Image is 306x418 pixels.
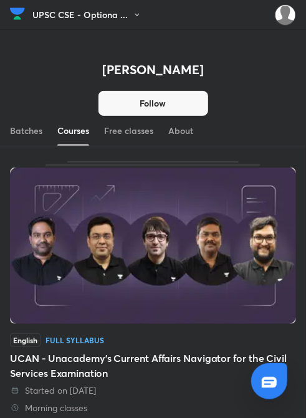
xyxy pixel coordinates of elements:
div: Full Syllabus [45,336,104,344]
h2: [PERSON_NAME] [102,62,204,77]
span: Follow [140,97,166,110]
a: Free classes [104,116,153,146]
div: Morning classes [10,402,296,414]
img: Company Logo [10,4,25,23]
div: Batches [10,125,42,137]
div: UCAN - Unacademy's Current Affairs Navigator for the Civil Services Examination [10,351,296,381]
span: English [10,333,41,347]
a: Batches [10,116,42,146]
button: Follow [98,91,208,116]
img: kuldeep Ahir [275,4,296,26]
button: UPSC CSE - Optiona ... [32,6,149,24]
a: About [168,116,193,146]
div: Courses [57,125,89,137]
div: Started on 7 Aug 2025 [10,384,296,397]
div: About [168,125,193,137]
div: Free classes [104,125,153,137]
a: Company Logo [10,4,25,26]
img: Thumbnail [10,168,296,324]
a: Courses [57,116,89,146]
